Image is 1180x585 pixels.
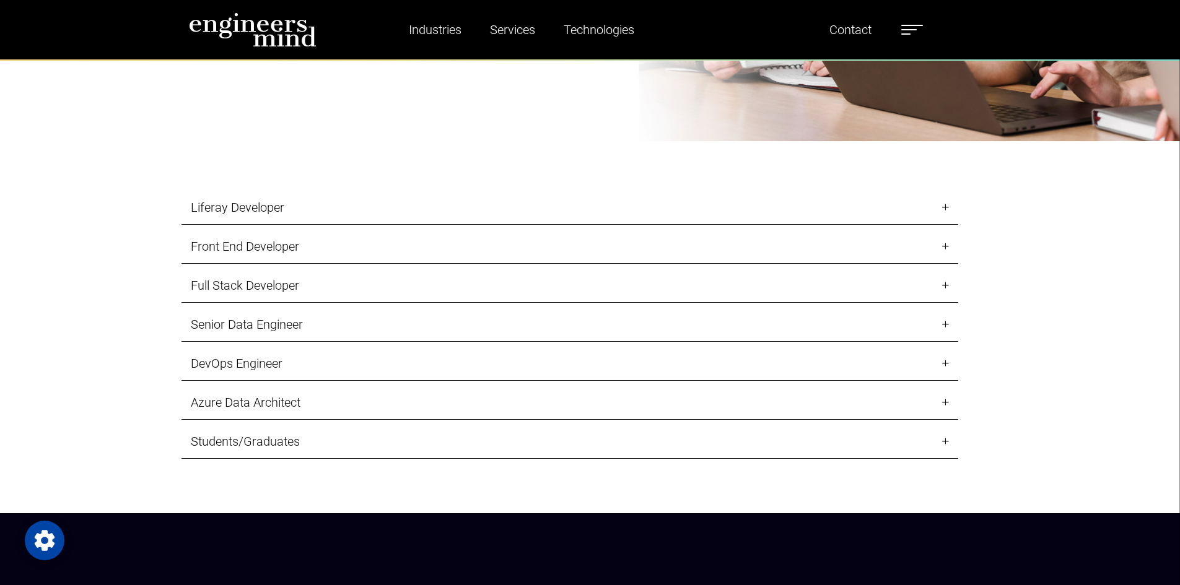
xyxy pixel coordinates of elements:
[181,425,958,459] a: Students/Graduates
[189,12,317,47] img: logo
[404,15,466,44] a: Industries
[485,15,540,44] a: Services
[181,269,958,303] a: Full Stack Developer
[181,308,958,342] a: Senior Data Engineer
[824,15,876,44] a: Contact
[181,230,958,264] a: Front End Developer
[181,347,958,381] a: DevOps Engineer
[559,15,639,44] a: Technologies
[181,386,958,420] a: Azure Data Architect
[181,191,958,225] a: Liferay Developer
